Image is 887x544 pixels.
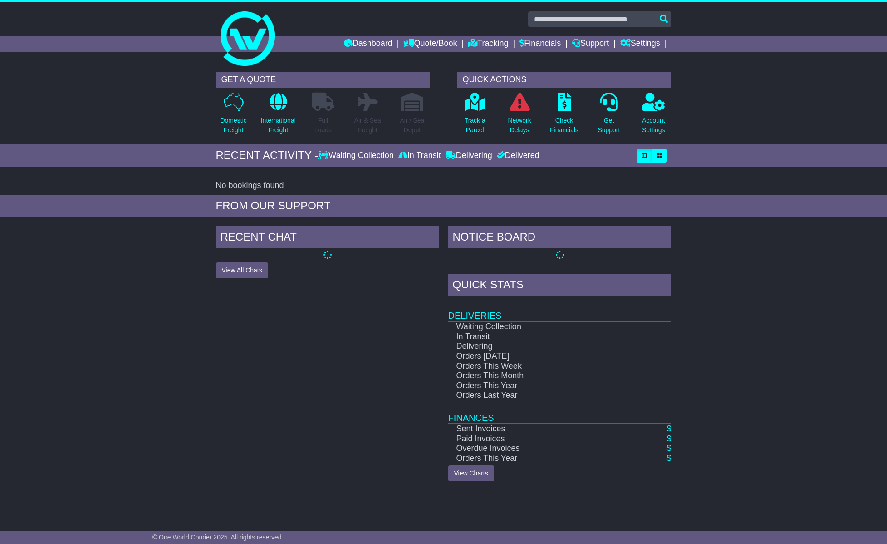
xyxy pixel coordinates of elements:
[152,534,284,541] span: © One World Courier 2025. All rights reserved.
[448,332,639,342] td: In Transit
[468,36,508,52] a: Tracking
[448,434,639,444] td: Paid Invoices
[448,371,639,381] td: Orders This Month
[448,351,639,361] td: Orders [DATE]
[448,391,639,401] td: Orders Last Year
[354,116,381,135] p: Air & Sea Freight
[261,116,296,135] p: International Freight
[620,36,660,52] a: Settings
[598,116,620,135] p: Get Support
[216,181,671,191] div: No bookings found
[448,226,671,251] div: NOTICE BOARD
[448,401,671,424] td: Finances
[448,321,639,332] td: Waiting Collection
[642,92,666,140] a: AccountSettings
[666,424,671,433] a: $
[572,36,609,52] a: Support
[403,36,457,52] a: Quote/Book
[344,36,392,52] a: Dashboard
[396,151,443,161] div: In Transit
[400,116,425,135] p: Air / Sea Depot
[220,116,246,135] p: Domestic Freight
[666,454,671,463] a: $
[216,149,319,162] div: RECENT ACTIVITY -
[448,381,639,391] td: Orders This Year
[550,116,578,135] p: Check Financials
[448,298,671,321] td: Deliveries
[519,36,561,52] a: Financials
[457,72,671,88] div: QUICK ACTIONS
[507,92,531,140] a: NetworkDelays
[642,116,665,135] p: Account Settings
[220,92,247,140] a: DomesticFreight
[597,92,620,140] a: GetSupport
[666,434,671,443] a: $
[448,424,639,434] td: Sent Invoices
[443,151,495,161] div: Delivering
[216,226,439,251] div: RECENT CHAT
[448,361,639,371] td: Orders This Week
[312,116,334,135] p: Full Loads
[495,151,539,161] div: Delivered
[448,465,494,481] a: View Charts
[448,444,639,454] td: Overdue Invoices
[666,444,671,453] a: $
[448,454,639,464] td: Orders This Year
[216,72,430,88] div: GET A QUOTE
[448,274,671,298] div: Quick Stats
[216,262,268,278] button: View All Chats
[260,92,296,140] a: InternationalFreight
[508,116,531,135] p: Network Delays
[549,92,579,140] a: CheckFinancials
[216,199,671,213] div: FROM OUR SUPPORT
[464,92,486,140] a: Track aParcel
[448,341,639,351] td: Delivering
[318,151,396,161] div: Waiting Collection
[465,116,485,135] p: Track a Parcel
